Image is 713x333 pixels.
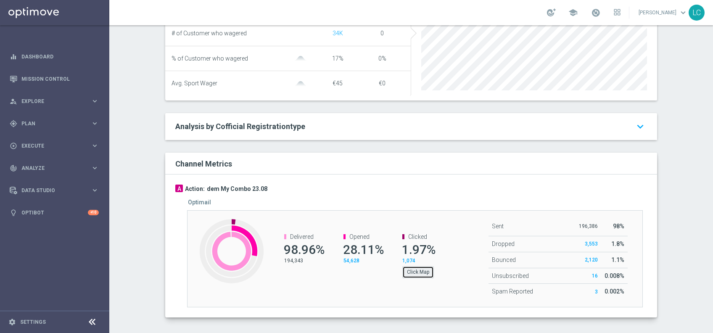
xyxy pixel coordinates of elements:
[290,233,314,240] span: Delivered
[10,45,99,68] div: Dashboard
[613,223,624,230] span: 98%
[175,159,232,168] h2: Channel Metrics
[91,97,99,105] i: keyboard_arrow_right
[292,81,309,87] img: gaussianGrey.svg
[9,98,99,105] button: person_search Explore keyboard_arrow_right
[585,241,598,247] span: 3,553
[492,256,516,263] span: Bounced
[172,80,217,87] span: Avg. Sport Wager
[333,80,343,87] span: €45
[188,199,211,206] h5: Optimail
[10,53,17,61] i: equalizer
[585,257,598,263] span: 2,120
[10,120,17,127] i: gps_fixed
[21,143,91,148] span: Execute
[172,30,247,37] span: # of Customer who wagered
[284,242,325,257] span: 98.96%
[568,8,578,17] span: school
[379,80,386,87] span: €0
[292,56,309,61] img: gaussianGrey.svg
[185,185,205,193] h3: Action:
[638,6,689,19] a: [PERSON_NAME]keyboard_arrow_down
[343,258,359,264] span: 54,628
[9,143,99,149] button: play_circle_outline Execute keyboard_arrow_right
[21,99,91,104] span: Explore
[634,119,647,134] i: keyboard_arrow_down
[21,188,91,193] span: Data Studio
[175,122,647,132] a: Analysis by Cofficial Registrationtype keyboard_arrow_down
[9,165,99,172] button: track_changes Analyze keyboard_arrow_right
[10,98,17,105] i: person_search
[20,320,46,325] a: Settings
[611,240,624,247] span: 1.8%
[349,233,370,240] span: Opened
[380,30,384,37] span: 0
[10,209,17,217] i: lightbulb
[343,242,384,257] span: 28.11%
[8,318,16,326] i: settings
[592,273,598,279] span: 16
[10,187,91,194] div: Data Studio
[9,209,99,216] button: lightbulb Optibot +10
[10,201,99,224] div: Optibot
[689,5,705,21] div: LC
[9,53,99,60] button: equalizer Dashboard
[10,142,91,150] div: Execute
[492,272,529,279] span: Unsubscribed
[88,210,99,215] div: +10
[21,201,88,224] a: Optibot
[10,98,91,105] div: Explore
[492,288,533,295] span: Spam Reported
[595,289,598,295] span: 3
[21,121,91,126] span: Plan
[10,142,17,150] i: play_circle_outline
[332,55,343,62] span: 17%
[172,55,248,62] span: % of Customer who wagered
[408,233,427,240] span: Clicked
[492,223,504,230] span: Sent
[492,240,515,247] span: Dropped
[9,76,99,82] button: Mission Control
[605,288,624,295] span: 0.002%
[91,186,99,194] i: keyboard_arrow_right
[333,30,343,37] span: Show unique customers
[91,164,99,172] i: keyboard_arrow_right
[10,68,99,90] div: Mission Control
[402,242,436,257] span: 1.97%
[207,185,267,193] h3: dem My Combo 23.08
[10,164,17,172] i: track_changes
[175,122,305,131] span: Analysis by Cofficial Registrationtype
[611,256,624,263] span: 1.1%
[10,164,91,172] div: Analyze
[91,142,99,150] i: keyboard_arrow_right
[402,258,415,264] span: 1,074
[91,119,99,127] i: keyboard_arrow_right
[402,266,434,278] button: Click Map
[175,158,652,169] div: Channel Metrics
[579,223,598,230] p: 196,386
[605,272,624,279] span: 0.008%
[175,185,183,192] div: A
[9,187,99,194] button: Data Studio keyboard_arrow_right
[378,55,386,62] span: 0%
[284,257,322,264] p: 194,343
[10,120,91,127] div: Plan
[679,8,688,17] span: keyboard_arrow_down
[21,166,91,171] span: Analyze
[21,68,99,90] a: Mission Control
[9,120,99,127] button: gps_fixed Plan keyboard_arrow_right
[21,45,99,68] a: Dashboard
